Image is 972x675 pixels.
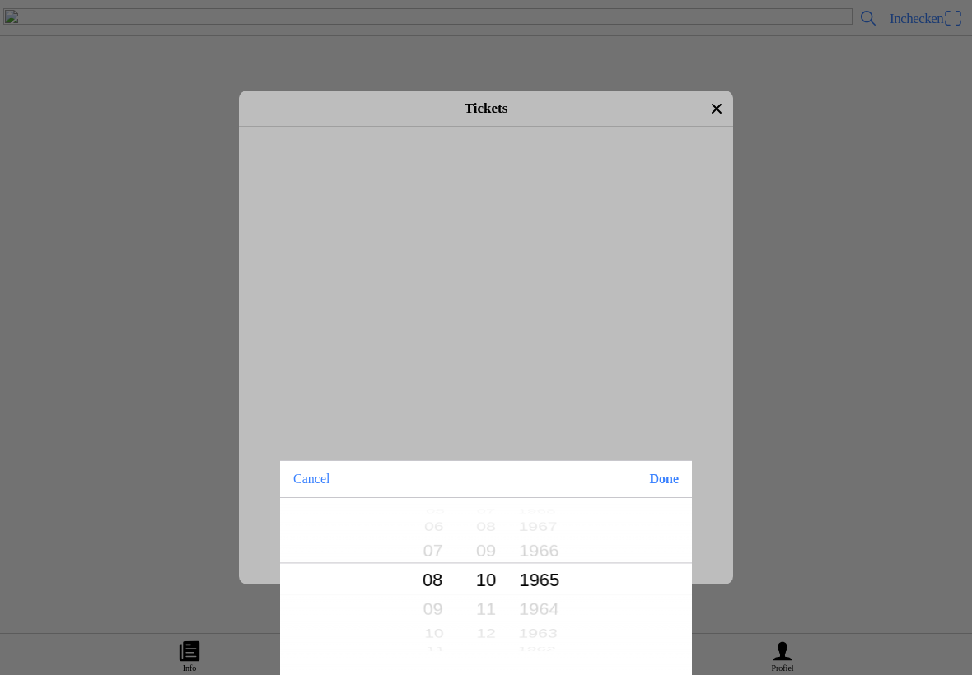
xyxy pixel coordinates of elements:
button: 10 [403,619,465,648]
button: Cancel [280,461,343,497]
button: 1963 [507,619,569,648]
button: 1968 [507,504,568,518]
button: 1964 [508,589,570,627]
button: 1967 [507,513,569,541]
button: Done [636,461,692,497]
button: 07 [402,532,464,570]
button: 11 [470,589,501,627]
button: 08 [402,559,464,601]
button: 1962 [507,641,568,656]
button: 1965 [508,559,570,601]
button: 08 [470,513,501,541]
button: 09 [470,532,501,570]
button: 05 [404,504,465,518]
button: 09 [402,589,464,627]
button: 1966 [508,532,570,570]
button: 06 [403,513,465,541]
button: 12 [470,619,501,648]
button: 11 [404,641,465,656]
button: 07 [471,504,501,518]
button: 10 [470,559,501,601]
